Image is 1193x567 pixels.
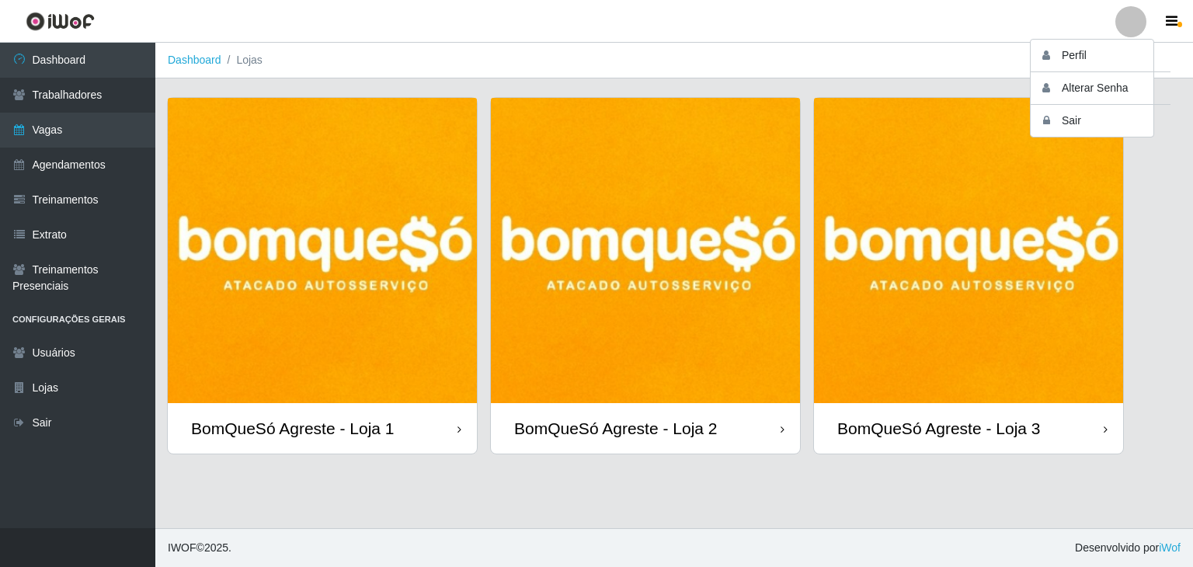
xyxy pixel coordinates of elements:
[814,98,1123,403] img: cardImg
[26,12,95,31] img: CoreUI Logo
[1031,105,1170,137] button: Sair
[491,98,800,454] a: BomQueSó Agreste - Loja 2
[168,54,221,66] a: Dashboard
[221,52,263,68] li: Lojas
[168,98,477,403] img: cardImg
[837,419,1041,438] div: BomQueSó Agreste - Loja 3
[168,541,197,554] span: IWOF
[155,43,1193,78] nav: breadcrumb
[1159,541,1181,554] a: iWof
[168,98,477,454] a: BomQueSó Agreste - Loja 1
[1031,72,1170,105] button: Alterar Senha
[168,540,231,556] span: © 2025 .
[191,419,395,438] div: BomQueSó Agreste - Loja 1
[1031,40,1170,72] button: Perfil
[514,419,718,438] div: BomQueSó Agreste - Loja 2
[491,98,800,403] img: cardImg
[1075,540,1181,556] span: Desenvolvido por
[814,98,1123,454] a: BomQueSó Agreste - Loja 3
